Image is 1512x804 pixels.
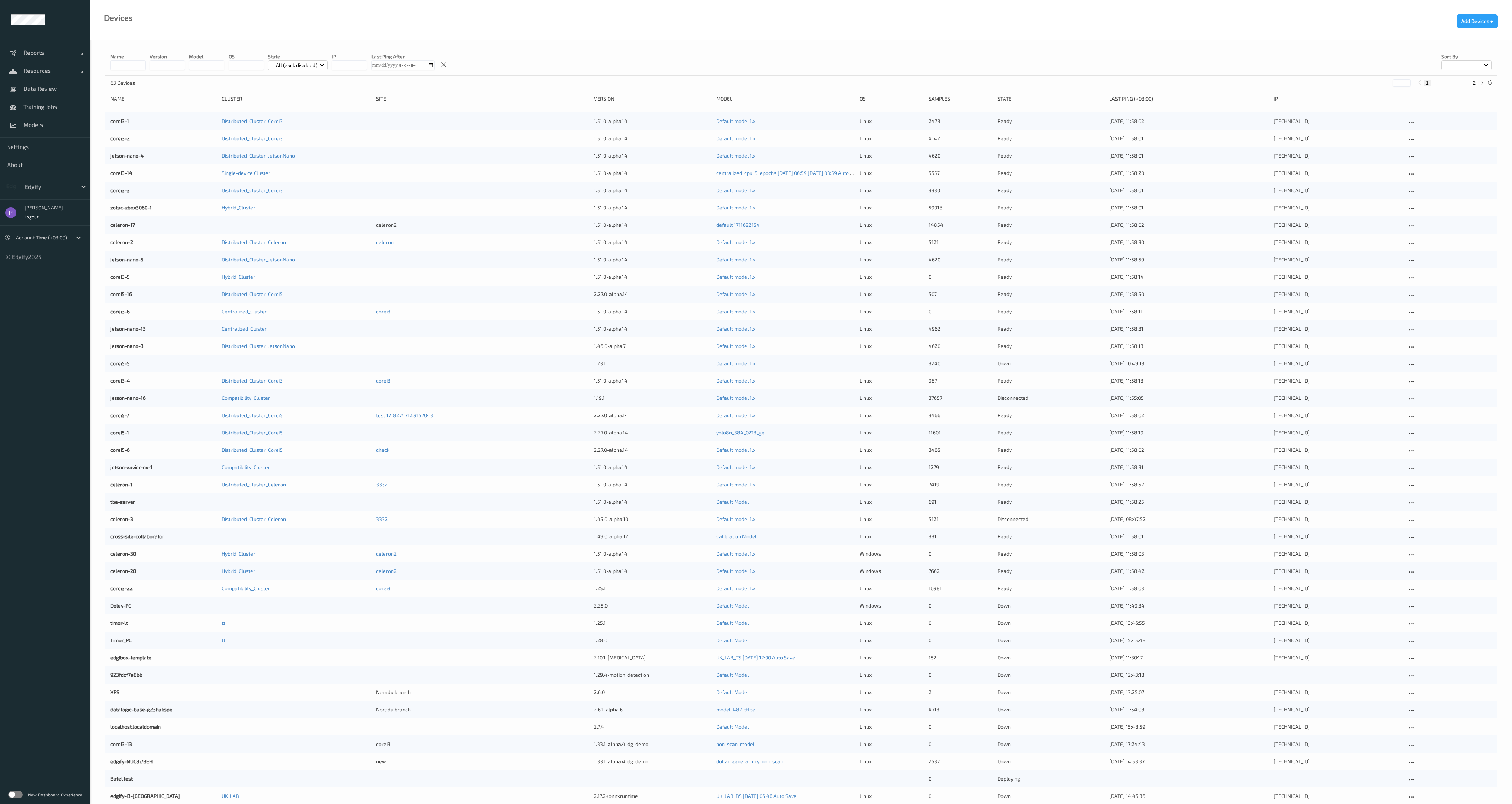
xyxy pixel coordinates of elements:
div: [TECHNICAL_ID] [1274,533,1401,540]
a: Distributed_Cluster_Corei5 [222,291,283,297]
div: [DATE] 11:58:25 [1109,498,1269,505]
a: Default model 1.x [716,135,755,141]
p: windows [860,567,923,575]
a: Default Model [716,499,749,505]
p: Name [110,53,146,60]
p: ready [997,464,1104,471]
a: Batel test [110,776,133,782]
div: celeron2 [376,221,589,229]
a: Default model 1.x [716,360,755,366]
p: linux [860,118,923,125]
div: 14854 [929,221,992,229]
div: 1.23.1 [594,360,711,367]
p: down [997,360,1104,367]
a: edgibox-template [110,654,151,661]
div: 4620 [929,152,992,159]
div: [DATE] 11:58:14 [1109,273,1269,280]
a: Default model 1.x [716,412,755,418]
a: celeron-3 [110,516,133,522]
div: Cluster [222,95,371,102]
div: 0 [929,550,992,557]
a: corei3-3 [110,187,130,193]
a: Hybrid_Cluster [222,551,255,557]
a: Distributed_Cluster_Celeron [222,481,286,487]
p: ready [997,498,1104,505]
a: zotac-zbox3060-1 [110,204,152,211]
button: Add Devices + [1457,14,1498,28]
a: edgify-i3-[GEOGRAPHIC_DATA] [110,793,180,799]
div: [TECHNICAL_ID] [1274,204,1401,211]
div: 1.51.0-alpha.14 [594,256,711,263]
p: disconnected [997,516,1104,523]
div: [TECHNICAL_ID] [1274,291,1401,298]
div: 507 [929,291,992,298]
div: [TECHNICAL_ID] [1274,169,1401,177]
p: ready [997,533,1104,540]
a: Default model 1.x [716,187,755,193]
div: 1.51.0-alpha.14 [594,464,711,471]
p: linux [860,446,923,454]
a: corei3-6 [110,308,130,314]
div: [DATE] 10:49:18 [1109,360,1269,367]
a: XPS [110,689,119,695]
div: 1.51.0-alpha.14 [594,169,711,177]
p: ready [997,291,1104,298]
div: [DATE] 11:58:31 [1109,464,1269,471]
div: [DATE] 11:58:01 [1109,135,1269,142]
a: datalogic-base-g23hakspe [110,706,172,712]
a: model-482-tflite [716,706,755,712]
div: [DATE] 11:58:30 [1109,239,1269,246]
a: corei3-1 [110,118,129,124]
a: celeron-1 [110,481,132,487]
div: 2.27.0-alpha.14 [594,412,711,419]
a: Default model 1.x [716,568,755,574]
a: Hybrid_Cluster [222,568,255,574]
a: Distributed_Cluster_JetsonNano [222,153,295,159]
a: celeron2 [376,551,397,557]
a: Default model 1.x [716,291,755,297]
div: [TECHNICAL_ID] [1274,256,1401,263]
div: 1.51.0-alpha.14 [594,273,711,280]
p: ready [997,429,1104,436]
a: Centralized_Cluster [222,326,267,332]
a: corei3 [376,585,391,591]
a: Default Model [716,602,749,609]
a: Calibration Model [716,533,757,539]
div: [DATE] 11:58:13 [1109,377,1269,384]
div: [TECHNICAL_ID] [1274,325,1401,332]
a: Hybrid_Cluster [222,204,255,211]
a: Distributed_Cluster_JetsonNano [222,343,295,349]
p: linux [860,516,923,523]
div: [DATE] 11:58:02 [1109,446,1269,454]
a: Default model 1.x [716,447,755,453]
div: Last Ping (+03:00) [1109,95,1269,102]
div: 1.51.0-alpha.14 [594,325,711,332]
div: [TECHNICAL_ID] [1274,360,1401,367]
div: 691 [929,498,992,505]
div: 59018 [929,204,992,211]
div: 0 [929,308,992,315]
div: [TECHNICAL_ID] [1274,498,1401,505]
a: corei3-14 [110,170,132,176]
p: model [189,53,224,60]
a: Default model 1.x [716,204,755,211]
div: 1.46.0-alpha.7 [594,343,711,350]
a: corei3-22 [110,585,133,591]
a: Compatibility_Cluster [222,464,270,470]
a: jetson-nano-16 [110,395,146,401]
div: Site [376,95,589,102]
div: 3330 [929,187,992,194]
p: ready [997,118,1104,125]
div: 1.51.0-alpha.14 [594,567,711,575]
div: [DATE] 11:58:59 [1109,256,1269,263]
div: [TECHNICAL_ID] [1274,135,1401,142]
div: [DATE] 11:58:02 [1109,412,1269,419]
a: corei5-1 [110,429,129,436]
a: Default model 1.x [716,308,755,314]
div: Model [716,95,855,102]
div: Name [110,95,217,102]
a: Default Model [716,637,749,643]
a: Default model 1.x [716,551,755,557]
a: jetson-xavier-nx-1 [110,464,153,470]
div: [TECHNICAL_ID] [1274,239,1401,246]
